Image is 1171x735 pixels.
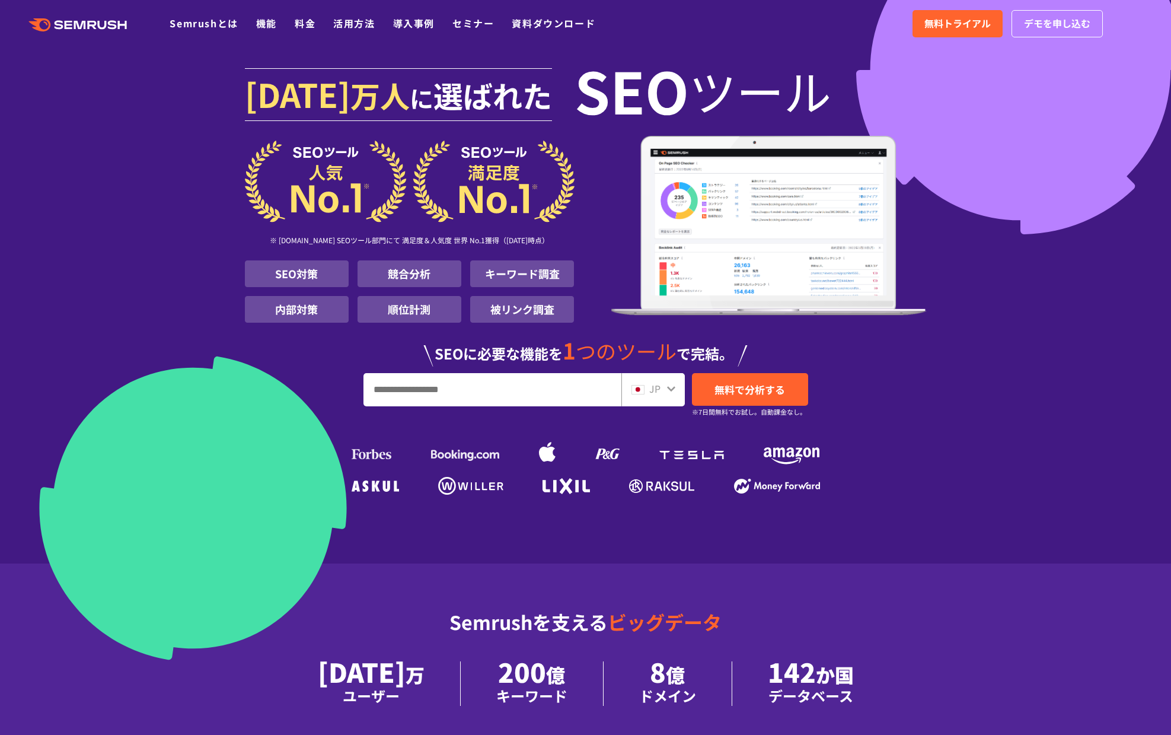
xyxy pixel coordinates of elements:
[816,661,854,688] span: か国
[245,327,927,367] div: SEOに必要な機能を
[1024,16,1090,31] span: デモを申し込む
[692,373,808,406] a: 無料で分析する
[608,608,722,635] span: ビッグデータ
[575,66,689,114] span: SEO
[496,685,567,706] div: キーワード
[245,260,349,287] li: SEO対策
[604,661,732,706] li: 8
[546,661,565,688] span: 億
[768,685,854,706] div: データベース
[245,222,575,260] div: ※ [DOMAIN_NAME] SEOツール部門にて 満足度＆人気度 世界 No.1獲得（[DATE]時点）
[350,74,410,116] span: 万人
[433,74,552,116] span: 選ばれた
[563,334,576,366] span: 1
[452,16,494,30] a: セミナー
[666,661,685,688] span: 億
[576,336,677,365] span: つのツール
[364,374,621,406] input: URL、キーワードを入力してください
[912,10,1003,37] a: 無料トライアル
[470,296,574,323] li: 被リンク調査
[170,16,238,30] a: Semrushとは
[689,66,831,114] span: ツール
[677,343,733,364] span: で完結。
[692,406,806,418] small: ※7日間無料でお試し。自動課金なし。
[924,16,991,31] span: 無料トライアル
[714,382,785,397] span: 無料で分析する
[393,16,435,30] a: 導入事例
[639,685,696,706] div: ドメイン
[358,260,461,287] li: 競合分析
[333,16,375,30] a: 活用方法
[358,296,461,323] li: 順位計測
[295,16,315,30] a: 料金
[470,260,574,287] li: キーワード調査
[245,602,927,661] div: Semrushを支える
[1012,10,1103,37] a: デモを申し込む
[512,16,595,30] a: 資料ダウンロード
[461,661,604,706] li: 200
[649,381,661,396] span: JP
[256,16,277,30] a: 機能
[410,81,433,115] span: に
[732,661,889,706] li: 142
[245,70,350,117] span: [DATE]
[245,296,349,323] li: 内部対策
